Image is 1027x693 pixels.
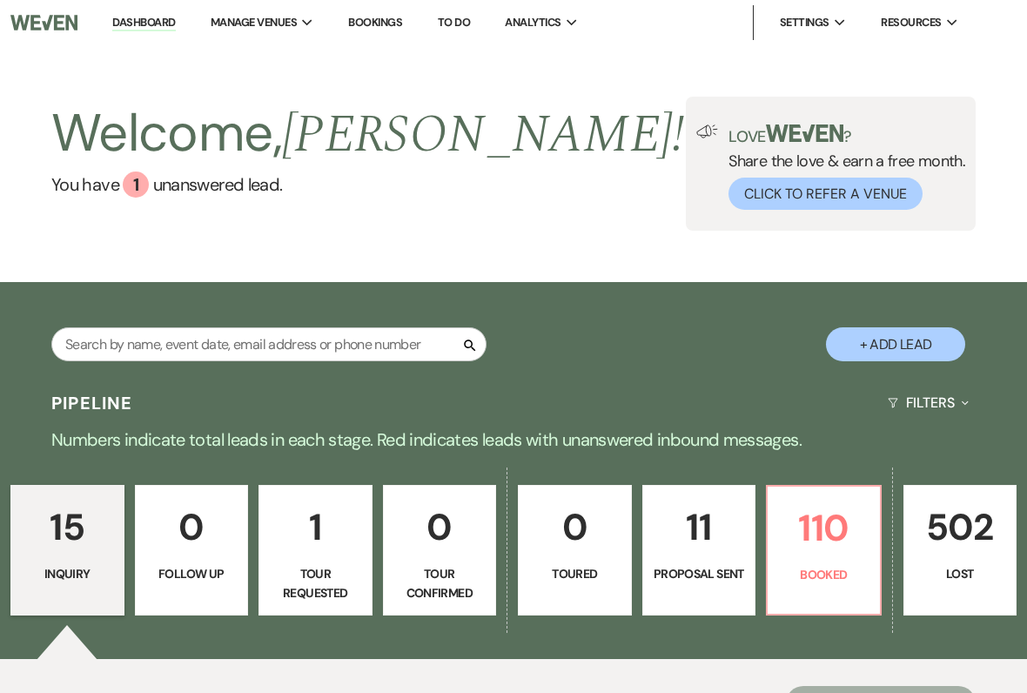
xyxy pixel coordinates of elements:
span: [PERSON_NAME] ! [282,95,684,175]
img: Weven Logo [10,4,77,41]
p: Tour Confirmed [394,564,486,603]
a: To Do [438,15,470,30]
p: 11 [654,498,745,556]
p: 502 [915,498,1006,556]
p: 15 [22,498,113,556]
a: 0Tour Confirmed [383,485,497,616]
button: Click to Refer a Venue [728,178,923,210]
h3: Pipeline [51,391,133,415]
p: 0 [146,498,238,556]
div: 1 [123,172,149,198]
a: 502Lost [903,485,1017,616]
span: Manage Venues [211,14,297,31]
p: Proposal Sent [654,564,745,583]
p: Lost [915,564,1006,583]
a: 15Inquiry [10,485,124,616]
h2: Welcome, [51,97,684,172]
a: 0Follow Up [135,485,249,616]
input: Search by name, event date, email address or phone number [51,327,487,361]
a: 1Tour Requested [258,485,373,616]
p: Toured [529,564,621,583]
p: 0 [529,498,621,556]
a: You have 1 unanswered lead. [51,172,684,198]
p: Booked [778,565,869,584]
p: Follow Up [146,564,238,583]
p: 0 [394,498,486,556]
span: Resources [881,14,941,31]
a: 0Toured [518,485,632,616]
a: 11Proposal Sent [642,485,756,616]
button: + Add Lead [826,327,965,361]
img: loud-speaker-illustration.svg [696,124,718,138]
a: 110Booked [766,485,882,616]
button: Filters [881,380,976,426]
a: Dashboard [112,15,175,31]
img: weven-logo-green.svg [766,124,843,142]
span: Settings [780,14,829,31]
a: Bookings [348,15,402,30]
p: 1 [270,498,361,556]
div: Share the love & earn a free month. [718,124,965,210]
p: Tour Requested [270,564,361,603]
span: Analytics [505,14,560,31]
p: 110 [778,499,869,557]
p: Love ? [728,124,965,145]
p: Inquiry [22,564,113,583]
